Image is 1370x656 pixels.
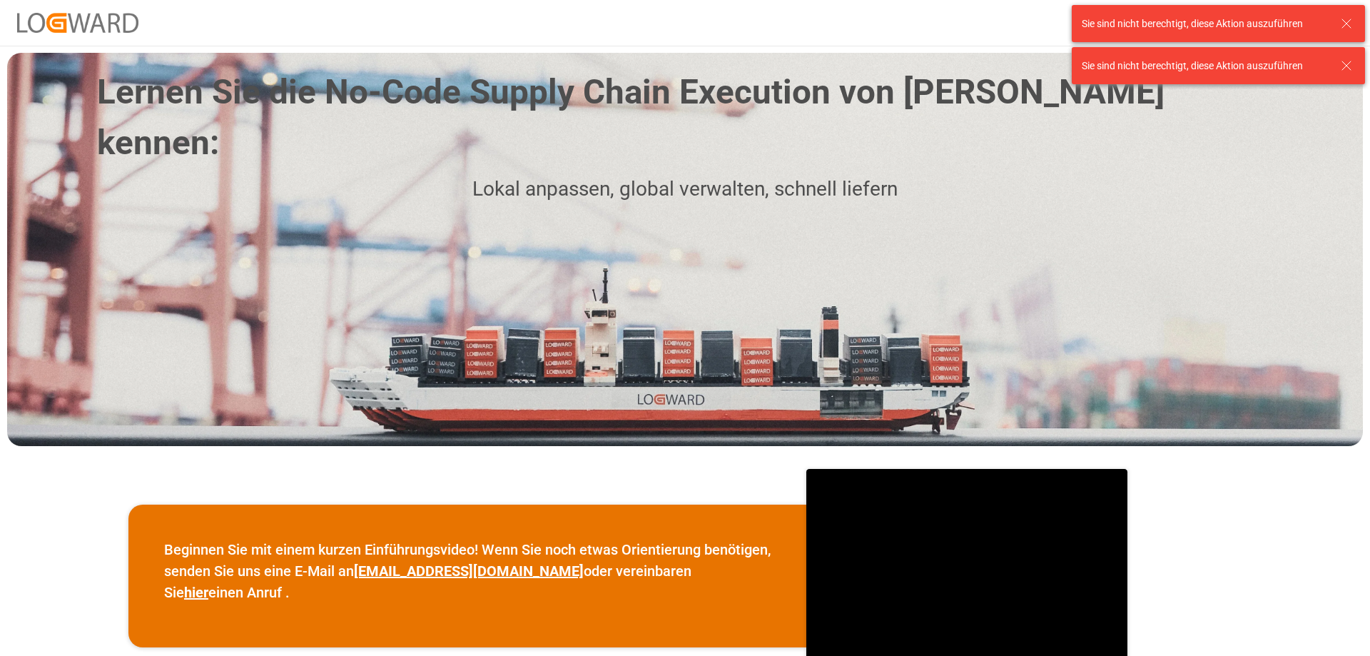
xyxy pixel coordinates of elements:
[472,177,898,201] font: Lokal anpassen, global verwalten, schnell liefern
[1082,60,1303,71] font: Sie sind nicht berechtigt, diese Aktion auszuführen
[208,584,290,601] font: einen Anruf .
[184,584,208,601] a: hier
[97,72,1173,163] font: Lernen Sie die No-Code Supply Chain Execution von [PERSON_NAME] kennen:
[17,13,138,32] img: Logward_new_orange.png
[354,562,584,580] a: [EMAIL_ADDRESS][DOMAIN_NAME]
[164,541,774,580] font: Beginnen Sie mit einem kurzen Einführungsvideo! Wenn Sie noch etwas Orientierung benötigen, sende...
[1082,18,1303,29] font: Sie sind nicht berechtigt, diese Aktion auszuführen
